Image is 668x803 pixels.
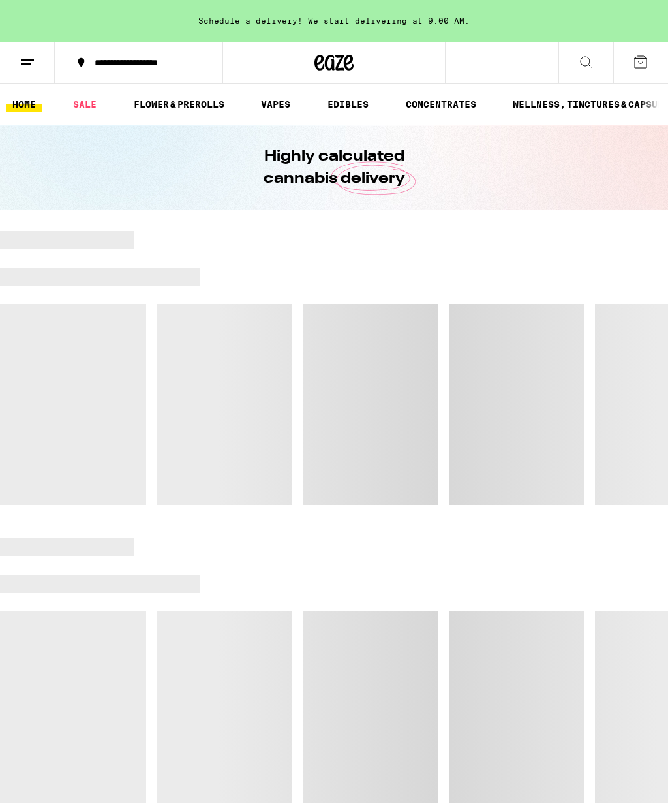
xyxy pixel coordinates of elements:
a: VAPES [254,97,297,112]
a: HOME [6,97,42,112]
a: SALE [67,97,103,112]
a: CONCENTRATES [399,97,483,112]
a: FLOWER & PREROLLS [127,97,231,112]
h1: Highly calculated cannabis delivery [226,146,442,190]
a: EDIBLES [321,97,375,112]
